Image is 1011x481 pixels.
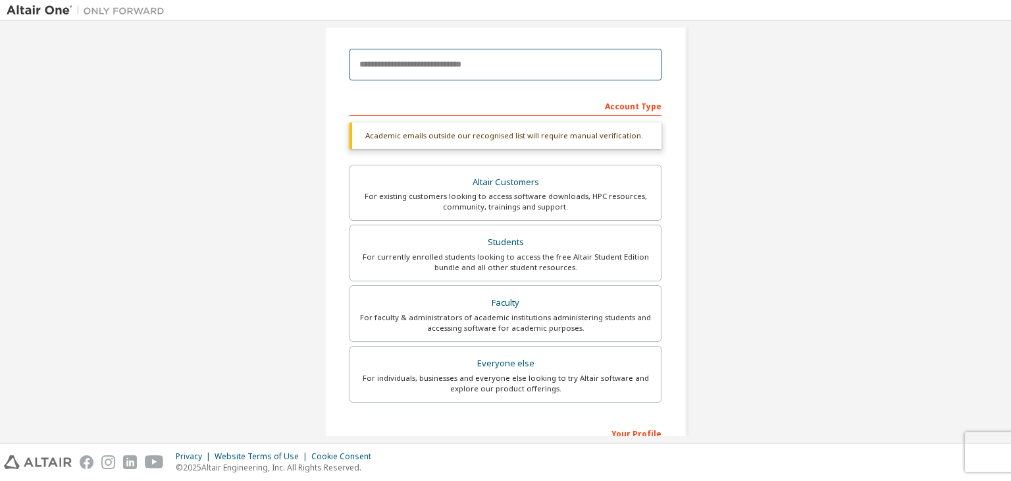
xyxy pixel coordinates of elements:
[176,451,215,462] div: Privacy
[358,233,653,252] div: Students
[176,462,379,473] p: © 2025 Altair Engineering, Inc. All Rights Reserved.
[145,455,164,469] img: youtube.svg
[358,373,653,394] div: For individuals, businesses and everyone else looking to try Altair software and explore our prod...
[358,191,653,212] div: For existing customers looking to access software downloads, HPC resources, community, trainings ...
[4,455,72,469] img: altair_logo.svg
[123,455,137,469] img: linkedin.svg
[358,354,653,373] div: Everyone else
[80,455,93,469] img: facebook.svg
[358,312,653,333] div: For faculty & administrators of academic institutions administering students and accessing softwa...
[7,4,171,17] img: Altair One
[101,455,115,469] img: instagram.svg
[358,294,653,312] div: Faculty
[350,422,661,443] div: Your Profile
[358,173,653,192] div: Altair Customers
[358,252,653,273] div: For currently enrolled students looking to access the free Altair Student Edition bundle and all ...
[350,95,661,116] div: Account Type
[350,123,661,149] div: Academic emails outside our recognised list will require manual verification.
[215,451,311,462] div: Website Terms of Use
[311,451,379,462] div: Cookie Consent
